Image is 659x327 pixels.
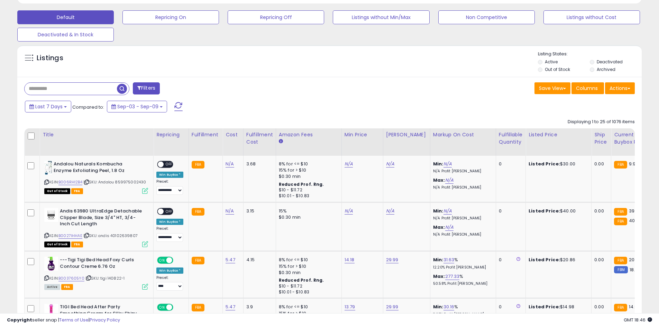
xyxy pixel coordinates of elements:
a: 5.47 [226,256,235,263]
button: Listings without Min/Max [333,10,429,24]
div: ASIN: [44,257,148,289]
div: $40.00 [529,208,586,214]
a: N/A [345,208,353,215]
button: Save View [534,82,570,94]
span: ON [158,305,166,310]
div: [PERSON_NAME] [386,131,427,138]
div: % [433,273,491,286]
a: 29.99 [386,303,399,310]
a: N/A [443,161,452,167]
a: B006RHI2B4 [58,179,82,185]
div: Preset: [156,275,183,291]
a: 31.63 [443,256,455,263]
div: seller snap | | [7,317,120,324]
p: N/A Profit [PERSON_NAME] [433,185,491,190]
b: Listed Price: [529,303,560,310]
div: $0.30 min [279,270,336,276]
button: Repricing Off [228,10,324,24]
div: $30.00 [529,161,586,167]
div: $14.98 [529,304,586,310]
div: 3.9 [246,304,271,310]
div: Fulfillable Quantity [499,131,523,146]
span: ON [158,257,166,263]
div: Fulfillment [192,131,220,138]
p: N/A Profit [PERSON_NAME] [433,216,491,221]
span: 14.96 [629,303,640,310]
a: N/A [445,177,454,184]
div: 15% for > $10 [279,167,336,173]
a: N/A [226,208,234,215]
div: Win BuyBox * [156,219,183,225]
div: Title [43,131,150,138]
span: All listings currently available for purchase on Amazon [44,284,60,290]
label: Archived [597,66,615,72]
div: $20.86 [529,257,586,263]
button: Deactivated & In Stock [17,28,114,42]
b: Max: [433,177,445,183]
a: N/A [345,161,353,167]
div: 4.15 [246,257,271,263]
img: 31eOQKXgueL._SL40_.jpg [44,304,58,318]
a: B0037605Y0 [58,275,84,281]
b: Reduced Prof. Rng. [279,277,324,283]
div: 0.00 [594,208,606,214]
img: 41kc9HBIo0L._SL40_.jpg [44,161,52,175]
div: Displaying 1 to 25 of 1076 items [568,119,635,125]
strong: Copyright [7,317,32,323]
div: 8% for <= $10 [279,257,336,263]
b: Reduced Prof. Rng. [279,181,324,187]
p: N/A Profit [PERSON_NAME] [433,232,491,237]
b: Listed Price: [529,256,560,263]
div: Amazon Fees [279,131,339,138]
a: N/A [386,208,394,215]
div: Ship Price [594,131,608,146]
h5: Listings [37,53,63,63]
small: FBA [614,218,627,225]
small: FBA [192,257,204,264]
span: OFF [172,257,183,263]
small: FBA [614,304,627,311]
div: % [433,304,491,317]
span: All listings that are currently out of stock and unavailable for purchase on Amazon [44,188,70,194]
div: $0.30 min [279,173,336,180]
div: Fulfillment Cost [246,131,273,146]
span: 39.89 [629,208,641,214]
div: $10.01 - $10.83 [279,289,336,295]
span: 2025-09-17 18:46 GMT [624,317,652,323]
a: Terms of Use [59,317,89,323]
div: Win BuyBox * [156,267,183,274]
div: Cost [226,131,240,138]
b: Listed Price: [529,161,560,167]
span: All listings that are currently out of stock and unavailable for purchase on Amazon [44,242,70,247]
label: Out of Stock [545,66,570,72]
b: Min: [433,303,443,310]
div: 0.00 [594,304,606,310]
p: 50.58% Profit [PERSON_NAME] [433,281,491,286]
a: 13.79 [345,303,355,310]
a: 14.18 [345,256,355,263]
div: 0.00 [594,257,606,263]
b: Listed Price: [529,208,560,214]
div: 0.00 [594,161,606,167]
span: | SKU: Andalou 859975002430 [83,179,146,185]
button: Columns [571,82,604,94]
label: Deactivated [597,59,623,65]
img: 41RO+PFPBSL._SL40_.jpg [44,257,58,271]
span: 18.17 [630,266,639,273]
label: Active [545,59,558,65]
div: Min Price [345,131,380,138]
span: 20.86 [629,256,641,263]
b: Min: [433,161,443,167]
button: Actions [605,82,635,94]
button: Non Competitive [438,10,535,24]
span: FBA [71,188,83,194]
div: $10 - $11.72 [279,187,336,193]
a: 277.33 [445,273,460,280]
div: 3.15 [246,208,271,214]
small: Amazon Fees. [279,138,283,145]
b: TIGI Bed Head After Party Smoothing Cream for Silky Shiny Hair, 3.4 Ounce [60,304,144,325]
b: Andis 63980 UltraEdge Detachable Clipper Blade, Size 3/4" HT, 3/4-Inch Cut Length [60,208,144,229]
div: Listed Price [529,131,588,138]
div: 15% for > $10 [279,263,336,270]
small: FBM [614,266,628,273]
